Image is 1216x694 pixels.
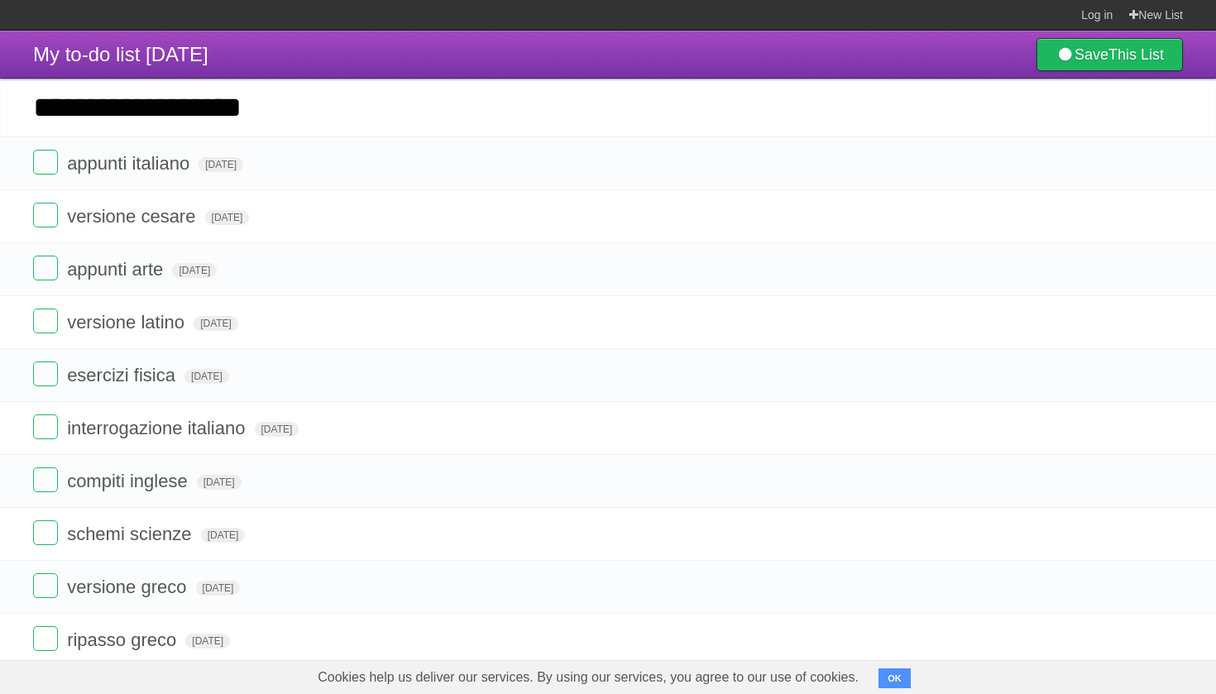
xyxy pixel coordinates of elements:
label: Done [33,361,58,386]
label: Done [33,520,58,545]
span: [DATE] [172,263,217,278]
b: This List [1108,46,1164,63]
span: [DATE] [255,422,299,437]
label: Done [33,150,58,175]
span: [DATE] [185,634,230,649]
span: versione cesare [67,206,199,227]
span: [DATE] [205,210,250,225]
span: versione latino [67,312,189,333]
label: Done [33,309,58,333]
label: Done [33,414,58,439]
label: Done [33,467,58,492]
span: interrogazione italiano [67,418,249,438]
span: appunti arte [67,259,167,280]
span: [DATE] [201,528,246,543]
label: Done [33,203,58,227]
span: compiti inglese [67,471,192,491]
span: appunti italiano [67,153,194,174]
span: schemi scienze [67,524,195,544]
span: [DATE] [196,581,241,596]
span: versione greco [67,577,190,597]
button: OK [878,668,911,688]
span: [DATE] [184,369,229,384]
span: [DATE] [194,316,238,331]
span: [DATE] [199,157,243,172]
label: Done [33,573,58,598]
label: Done [33,256,58,280]
span: ripasso greco [67,629,180,650]
a: SaveThis List [1036,38,1183,71]
label: Done [33,626,58,651]
span: esercizi fisica [67,365,180,385]
span: Cookies help us deliver our services. By using our services, you agree to our use of cookies. [301,661,875,694]
span: My to-do list [DATE] [33,43,208,65]
span: [DATE] [197,475,242,490]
